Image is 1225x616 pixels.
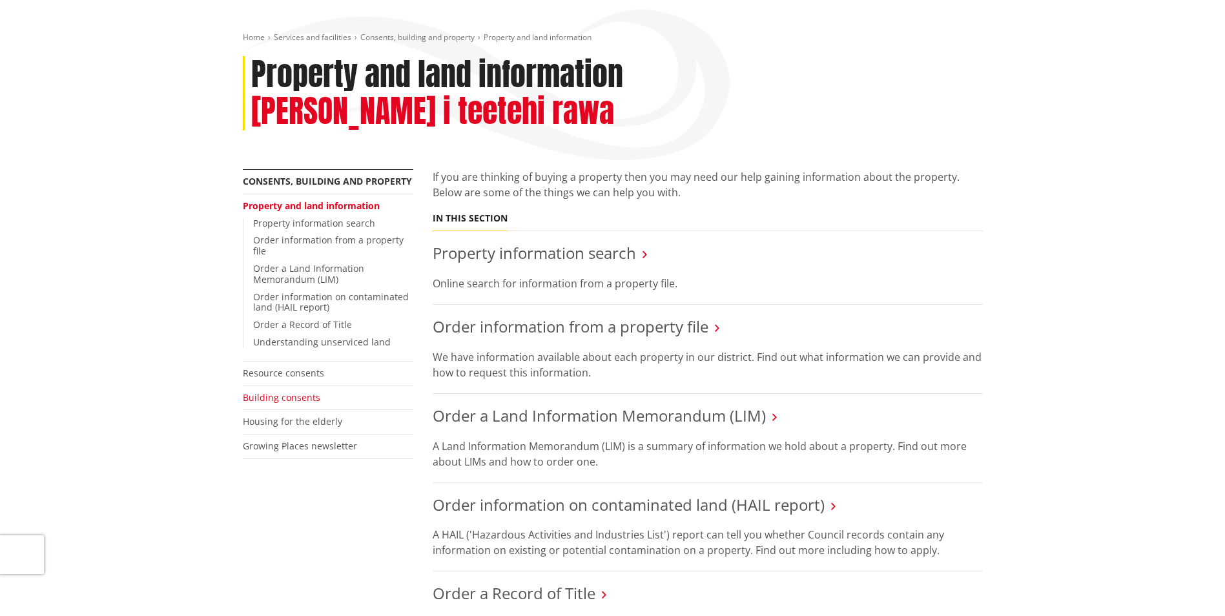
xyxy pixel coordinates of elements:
a: Growing Places newsletter [243,440,357,452]
a: Property information search [253,217,375,229]
nav: breadcrumb [243,32,983,43]
h1: Property and land information [251,56,623,94]
p: If you are thinking of buying a property then you may need our help gaining information about the... [433,169,983,200]
a: Consents, building and property [360,32,475,43]
p: We have information available about each property in our district. Find out what information we c... [433,349,983,380]
a: Property and land information [243,200,380,212]
p: A HAIL ('Hazardous Activities and Industries List') report can tell you whether Council records c... [433,527,983,558]
a: Understanding unserviced land [253,336,391,348]
p: Online search for information from a property file. [433,276,983,291]
a: Order information on contaminated land (HAIL report) [433,494,825,515]
h2: [PERSON_NAME] i teetehi rawa [251,93,614,130]
a: Consents, building and property [243,175,412,187]
a: Order information on contaminated land (HAIL report) [253,291,409,314]
iframe: Messenger Launcher [1166,562,1212,608]
a: Order a Land Information Memorandum (LIM) [253,262,364,285]
a: Building consents [243,391,320,404]
h5: In this section [433,213,508,224]
a: Resource consents [243,367,324,379]
a: Housing for the elderly [243,415,342,427]
span: Property and land information [484,32,592,43]
a: Order a Record of Title [433,582,595,604]
p: A Land Information Memorandum (LIM) is a summary of information we hold about a property. Find ou... [433,438,983,469]
a: Order a Land Information Memorandum (LIM) [433,405,766,426]
a: Order a Record of Title [253,318,352,331]
a: Property information search [433,242,636,263]
a: Order information from a property file [433,316,708,337]
a: Home [243,32,265,43]
a: Order information from a property file [253,234,404,257]
a: Services and facilities [274,32,351,43]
